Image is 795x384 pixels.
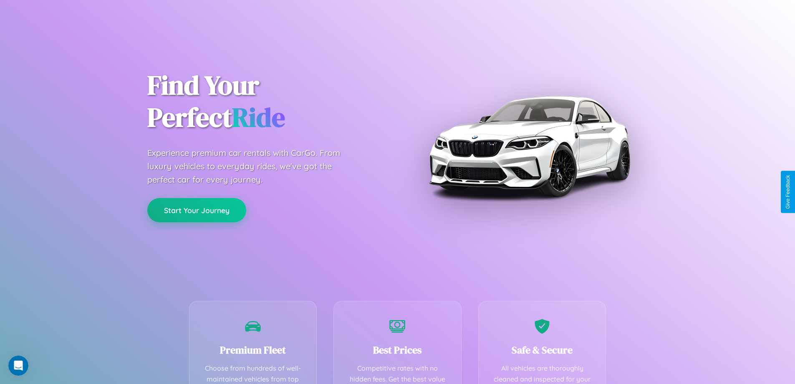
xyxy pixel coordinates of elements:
h3: Best Prices [346,343,449,357]
h1: Find Your Perfect [147,69,385,134]
img: Premium BMW car rental vehicle [425,42,633,251]
span: Ride [232,99,285,135]
h3: Safe & Secure [491,343,593,357]
button: Start Your Journey [147,198,246,222]
h3: Premium Fleet [202,343,304,357]
iframe: Intercom live chat [8,356,28,376]
p: Experience premium car rentals with CarGo. From luxury vehicles to everyday rides, we've got the ... [147,146,356,186]
div: Give Feedback [785,175,791,209]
